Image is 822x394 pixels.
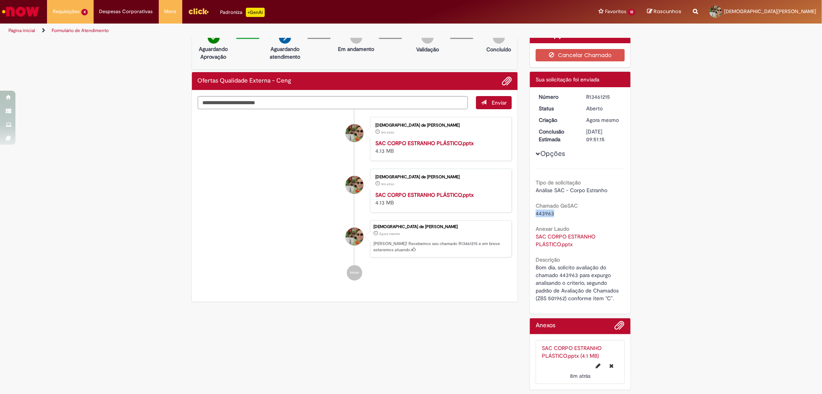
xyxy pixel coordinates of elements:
[381,130,394,135] time: 29/08/2025 09:43:22
[416,46,439,53] p: Validação
[208,32,220,44] img: check-circle-green.png
[592,360,605,372] button: Editar nome de arquivo SAC CORPO ESTRANHO PLÁSTICO.pptx
[536,76,599,83] span: Sua solicitação foi enviada
[536,322,555,329] h2: Anexos
[375,191,504,206] div: 4.13 MB
[379,232,400,236] time: 29/08/2025 09:51:12
[536,49,625,61] button: Cancelar Chamado
[375,175,504,179] div: [DEMOGRAPHIC_DATA] de [PERSON_NAME]
[279,32,291,44] img: arrow-next.png
[493,32,505,44] img: img-circle-grey.png
[628,9,635,15] span: 12
[476,96,512,109] button: Enviar
[195,45,232,61] p: Aguardando Aprovação
[536,233,597,248] a: Download de SAC CORPO ESTRANHO PLÁSTICO.pptx
[375,139,504,155] div: 4.13 MB
[536,264,620,302] span: Bom dia, solicito avaliação do chamado 443963 para expurgo analisando o criterio, segundo padrão ...
[536,187,607,194] span: Análise SAC - Corpo Estranho
[346,124,363,142] div: Judimile de Jesus Silva
[724,8,816,15] span: [DEMOGRAPHIC_DATA][PERSON_NAME]
[379,232,400,236] span: Agora mesmo
[586,117,619,123] span: Agora mesmo
[188,5,209,17] img: click_logo_yellow_360x200.png
[81,9,88,15] span: 4
[536,225,569,232] b: Anexar Laudo
[536,179,581,186] b: Tipo de solicitação
[586,93,622,101] div: R13461215
[1,4,40,19] img: ServiceNow
[198,78,292,85] h2: Ofertas Qualidade Externa - Ceng Histórico de tíquete
[375,191,474,198] a: SAC CORPO ESTRANHO PLÁSTICO.pptx
[542,345,602,359] a: SAC CORPO ESTRANHO PLÁSTICO.pptx (4.1 MB)
[198,109,512,288] ul: Histórico de tíquete
[605,8,626,15] span: Favoritos
[570,372,590,379] time: 29/08/2025 09:43:22
[373,225,508,229] div: [DEMOGRAPHIC_DATA] de [PERSON_NAME]
[586,116,622,124] div: 29/08/2025 09:51:12
[346,176,363,194] div: Judimile de Jesus Silva
[605,360,619,372] button: Excluir SAC CORPO ESTRANHO PLÁSTICO.pptx
[165,8,177,15] span: More
[338,45,374,53] p: Em andamento
[533,93,580,101] dt: Número
[381,182,394,186] time: 29/08/2025 09:43:12
[615,320,625,334] button: Adicionar anexos
[536,256,560,263] b: Descrição
[375,123,504,128] div: [DEMOGRAPHIC_DATA] de [PERSON_NAME]
[99,8,153,15] span: Despesas Corporativas
[52,27,109,34] a: Formulário de Atendimento
[246,8,265,17] p: +GenAi
[536,202,578,209] b: Chamado GeSAC
[198,220,512,257] li: Judimile de Jesus Silva
[375,140,474,147] a: SAC CORPO ESTRANHO PLÁSTICO.pptx
[8,27,35,34] a: Página inicial
[654,8,681,15] span: Rascunhos
[373,241,508,253] p: [PERSON_NAME]! Recebemos seu chamado R13461215 e em breve estaremos atuando.
[586,117,619,123] time: 29/08/2025 09:51:12
[346,228,363,245] div: Judimile de Jesus Silva
[6,24,542,38] ul: Trilhas de página
[422,32,434,44] img: img-circle-grey.png
[533,116,580,124] dt: Criação
[647,8,681,15] a: Rascunhos
[492,99,507,106] span: Enviar
[536,210,554,217] span: 443963
[220,8,265,17] div: Padroniza
[381,130,394,135] span: 8m atrás
[53,8,80,15] span: Requisições
[533,128,580,143] dt: Conclusão Estimada
[381,182,394,186] span: 8m atrás
[533,105,580,112] dt: Status
[266,45,304,61] p: Aguardando atendimento
[586,128,622,143] div: [DATE] 09:51:15
[570,372,590,379] span: 8m atrás
[350,32,362,44] img: img-circle-grey.png
[502,76,512,86] button: Adicionar anexos
[586,105,622,112] div: Aberto
[198,96,468,109] textarea: Digite sua mensagem aqui...
[486,46,511,53] p: Concluído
